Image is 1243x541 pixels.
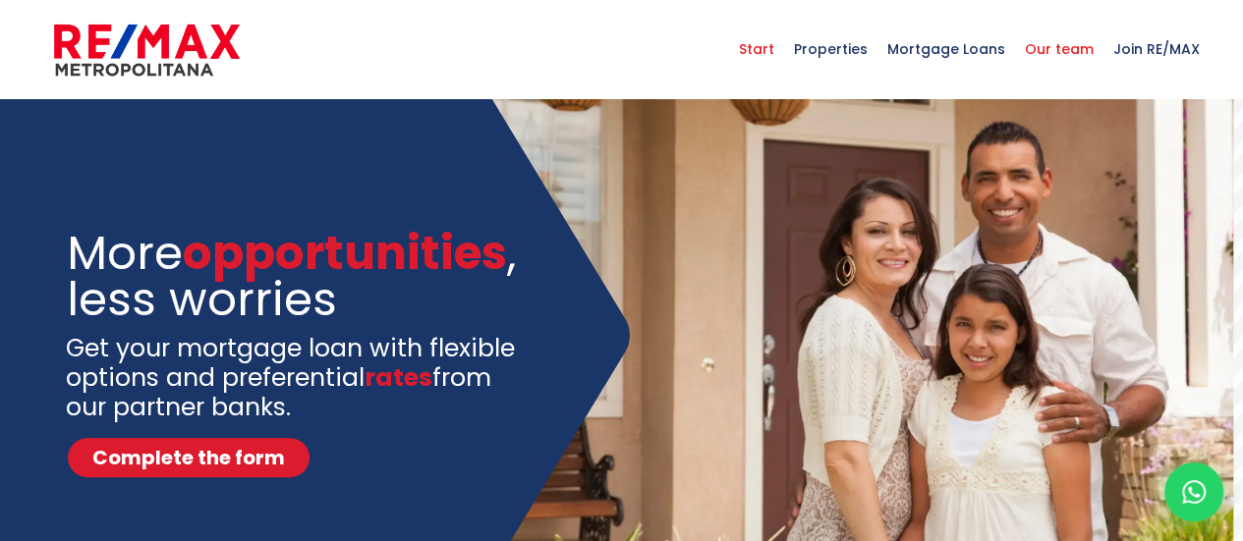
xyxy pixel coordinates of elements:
[67,221,183,285] font: More
[1113,39,1200,59] font: Join RE/MAX
[794,39,868,59] font: Properties
[365,360,432,395] font: rates
[1025,39,1094,59] font: Our team
[183,221,507,285] font: opportunities
[92,444,285,471] font: Complete the form
[54,21,240,80] img: Remax Metropolitan Logo
[66,331,515,395] font: Get your mortgage loan with flexible options and preferential
[739,39,774,59] font: Start
[66,360,491,424] font: from our partner banks.
[887,39,1005,59] font: Mortgage Loans
[67,221,516,331] font: , less worries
